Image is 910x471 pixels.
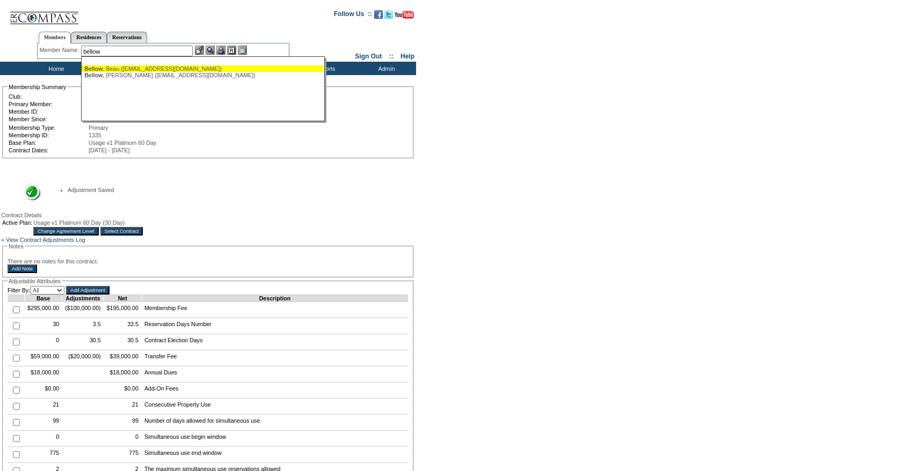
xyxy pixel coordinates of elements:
[9,108,101,115] td: Member ID:
[25,334,62,350] td: 0
[84,72,103,78] span: Bellow
[9,139,88,146] td: Base Plan:
[66,286,110,295] input: Add Adjustment
[141,302,408,318] td: Membership Fee
[141,295,408,302] td: Description
[39,32,71,43] a: Members
[141,318,408,334] td: Reservation Days Number
[84,72,321,78] div: , [PERSON_NAME] ([EMAIL_ADDRESS][DOMAIN_NAME])
[62,295,104,302] td: Adjustments
[1,212,415,218] div: Contract Details
[104,366,141,382] td: $18,000.00
[195,46,204,55] img: b_edit.gif
[141,366,408,382] td: Annual Dues
[33,227,98,235] input: Change Agreement Level
[8,84,67,90] legend: Membership Summary
[9,116,101,122] td: Member Since:
[8,278,62,284] legend: Adjustable Attributes
[227,46,236,55] img: Reservations
[104,334,141,350] td: 30.5
[89,139,156,146] span: Usage v1 Platinum 60 Day
[9,101,101,107] td: Primary Member:
[141,334,408,350] td: Contract Election Days
[2,219,32,226] td: Active Plan:
[104,415,141,431] td: 99
[104,295,141,302] td: Net
[24,62,86,75] td: Home
[25,399,62,415] td: 21
[25,318,62,334] td: 30
[395,13,414,20] a: Subscribe to our YouTube Channel
[9,93,101,100] td: Club:
[104,382,141,399] td: $0.00
[89,124,108,131] span: Primary
[401,53,414,60] a: Help
[104,431,141,447] td: 0
[62,318,104,334] td: 3.5
[100,227,143,235] input: Select Contract
[104,399,141,415] td: 21
[107,32,147,43] a: Reservations
[141,415,408,431] td: Number of days allowed for simultaneous use
[8,264,37,273] input: Add Note
[141,447,408,463] td: Simultaneous use end window
[355,53,382,60] a: Sign Out
[389,53,394,60] span: ::
[395,11,414,19] img: Subscribe to our YouTube Channel
[104,318,141,334] td: 33.5
[89,132,101,138] span: 1335
[1,237,85,243] a: » View Contract Adjustments Log
[25,431,62,447] td: 0
[104,350,141,366] td: $39,000.00
[384,13,393,20] a: Follow us on Twitter
[9,3,79,25] img: Compass Home
[8,258,98,264] span: There are no notes for this contract.
[141,431,408,447] td: Simultaneous use begin window
[104,447,141,463] td: 775
[9,132,88,138] td: Membership ID:
[25,350,62,366] td: $59,000.00
[25,382,62,399] td: $0.00
[374,13,383,20] a: Become our fan on Facebook
[334,9,372,22] td: Follow Us ::
[238,46,247,55] img: b_calculator.gif
[141,399,408,415] td: Consecutive Property Use
[141,382,408,399] td: Add-On Fees
[68,187,398,193] li: Adjustment Saved
[84,65,321,72] div: , Beau ([EMAIL_ADDRESS][DOMAIN_NAME])
[384,10,393,19] img: Follow us on Twitter
[354,62,416,75] td: Admin
[84,65,103,72] span: Bellow
[62,334,104,350] td: 30.5
[62,302,104,318] td: ($100,000.00)
[25,302,62,318] td: $295,000.00
[8,243,25,249] legend: Notes
[25,415,62,431] td: 99
[25,366,62,382] td: $18,000.00
[25,295,62,302] td: Base
[40,46,81,55] div: Member Name:
[9,147,88,153] td: Contract Dates:
[89,147,130,153] span: [DATE] - [DATE]
[33,219,125,226] span: Usage v1 Platinum 60 Day (30 Day)
[62,350,104,366] td: ($20,000.00)
[8,286,64,295] td: Filter By:
[17,183,41,201] img: Success Message
[71,32,107,43] a: Residences
[374,10,383,19] img: Become our fan on Facebook
[206,46,215,55] img: View
[25,447,62,463] td: 775
[104,302,141,318] td: $195,000.00
[9,124,88,131] td: Membership Type:
[216,46,225,55] img: Impersonate
[141,350,408,366] td: Transfer Fee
